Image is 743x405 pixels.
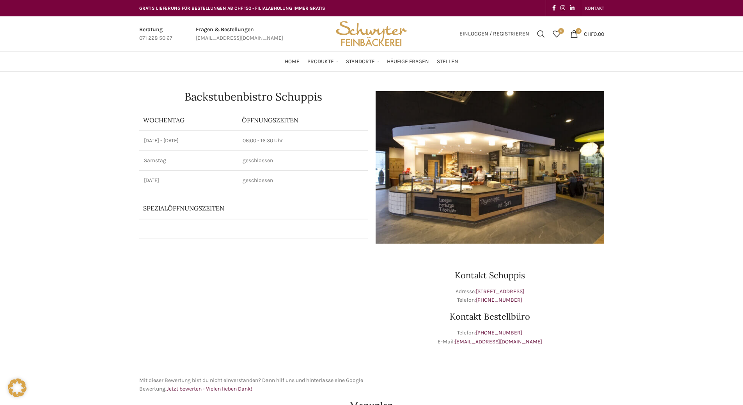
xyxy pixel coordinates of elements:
a: Infobox link [196,25,283,43]
p: [DATE] - [DATE] [144,137,234,145]
p: Samstag [144,157,234,164]
p: Telefon: E-Mail: [376,329,604,346]
p: Spezialöffnungszeiten [143,204,326,212]
a: Häufige Fragen [387,54,429,69]
a: KONTAKT [585,0,604,16]
span: Home [285,58,300,65]
p: Mit dieser Bewertung bist du nicht einverstanden? Dann hilf uns und hinterlasse eine Google Bewer... [139,376,368,394]
a: Jetzt bewerten - Vielen lieben Dank! [167,386,252,392]
span: KONTAKT [585,5,604,11]
a: 0 [549,26,564,42]
a: [STREET_ADDRESS] [476,288,524,295]
div: Meine Wunschliste [549,26,564,42]
p: geschlossen [243,157,363,164]
h3: Kontakt Schuppis [376,271,604,279]
h1: Backstubenbistro Schuppis [139,91,368,102]
p: ÖFFNUNGSZEITEN [242,116,364,124]
a: Standorte [346,54,379,69]
iframe: schwyter schuppis [139,251,368,368]
a: [PHONE_NUMBER] [476,297,522,303]
span: Einloggen / Registrieren [459,31,529,37]
a: Linkedin social link [567,3,577,14]
a: [PHONE_NUMBER] [476,329,522,336]
h3: Kontakt Bestellbüro [376,312,604,321]
span: Häufige Fragen [387,58,429,65]
span: Standorte [346,58,375,65]
a: Infobox link [139,25,172,43]
a: Produkte [307,54,338,69]
a: Home [285,54,300,69]
div: Secondary navigation [581,0,608,16]
span: 0 [558,28,564,34]
a: Facebook social link [550,3,558,14]
img: Bäckerei Schwyter [333,16,410,51]
a: Suchen [533,26,549,42]
p: 06:00 - 16:30 Uhr [243,137,363,145]
span: CHF [584,30,594,37]
p: [DATE] [144,177,234,184]
span: 0 [576,28,582,34]
a: [EMAIL_ADDRESS][DOMAIN_NAME] [455,338,542,345]
a: Site logo [333,30,410,37]
div: Main navigation [135,54,608,69]
span: GRATIS LIEFERUNG FÜR BESTELLUNGEN AB CHF 150 - FILIALABHOLUNG IMMER GRATIS [139,5,325,11]
p: Adresse: Telefon: [376,287,604,305]
span: Produkte [307,58,334,65]
a: 0 CHF0.00 [566,26,608,42]
bdi: 0.00 [584,30,604,37]
a: Einloggen / Registrieren [456,26,533,42]
a: Stellen [437,54,458,69]
span: Stellen [437,58,458,65]
a: Instagram social link [558,3,567,14]
p: Wochentag [143,116,234,124]
p: geschlossen [243,177,363,184]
